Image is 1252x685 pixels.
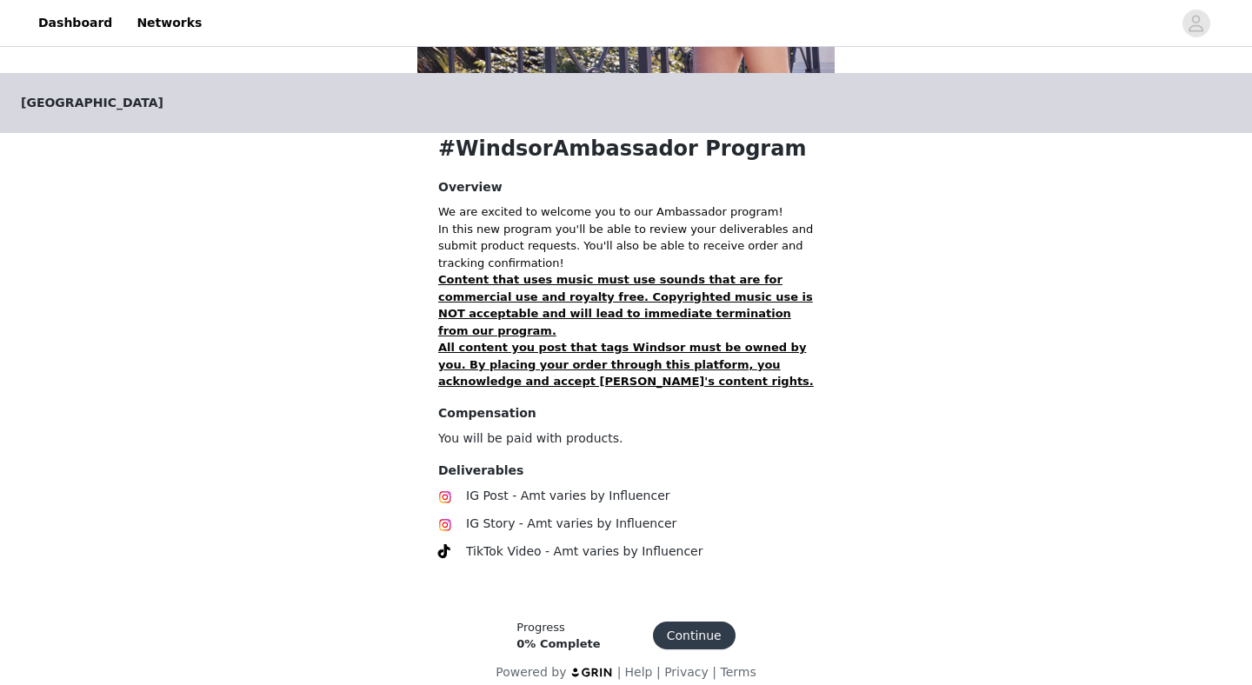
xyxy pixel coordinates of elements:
[126,3,212,43] a: Networks
[664,665,709,679] a: Privacy
[1188,10,1204,37] div: avatar
[466,489,670,502] span: IG Post - Amt varies by Influencer
[438,178,814,196] h4: Overview
[438,404,814,422] h4: Compensation
[516,635,600,653] div: 0% Complete
[438,429,814,448] p: You will be paid with products.
[466,544,703,558] span: TikTok Video - Amt varies by Influencer
[438,490,452,504] img: Instagram Icon
[617,665,622,679] span: |
[625,665,653,679] a: Help
[516,619,600,636] div: Progress
[28,3,123,43] a: Dashboard
[656,665,661,679] span: |
[712,665,716,679] span: |
[438,273,813,337] strong: Content that uses music must use sounds that are for commercial use and royalty free. Copyrighted...
[570,667,614,678] img: logo
[720,665,756,679] a: Terms
[496,665,566,679] span: Powered by
[653,622,736,649] button: Continue
[438,518,452,532] img: Instagram Icon
[438,341,814,388] strong: All content you post that tags Windsor must be owned by you. By placing your order through this p...
[21,94,163,112] span: [GEOGRAPHIC_DATA]
[438,221,814,272] p: In this new program you'll be able to review your deliverables and submit product requests. You'l...
[438,203,814,221] p: We are excited to welcome you to our Ambassador program!
[466,516,676,530] span: IG Story - Amt varies by Influencer
[438,462,814,480] h4: Deliverables
[438,133,814,164] h1: #WindsorAmbassador Program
